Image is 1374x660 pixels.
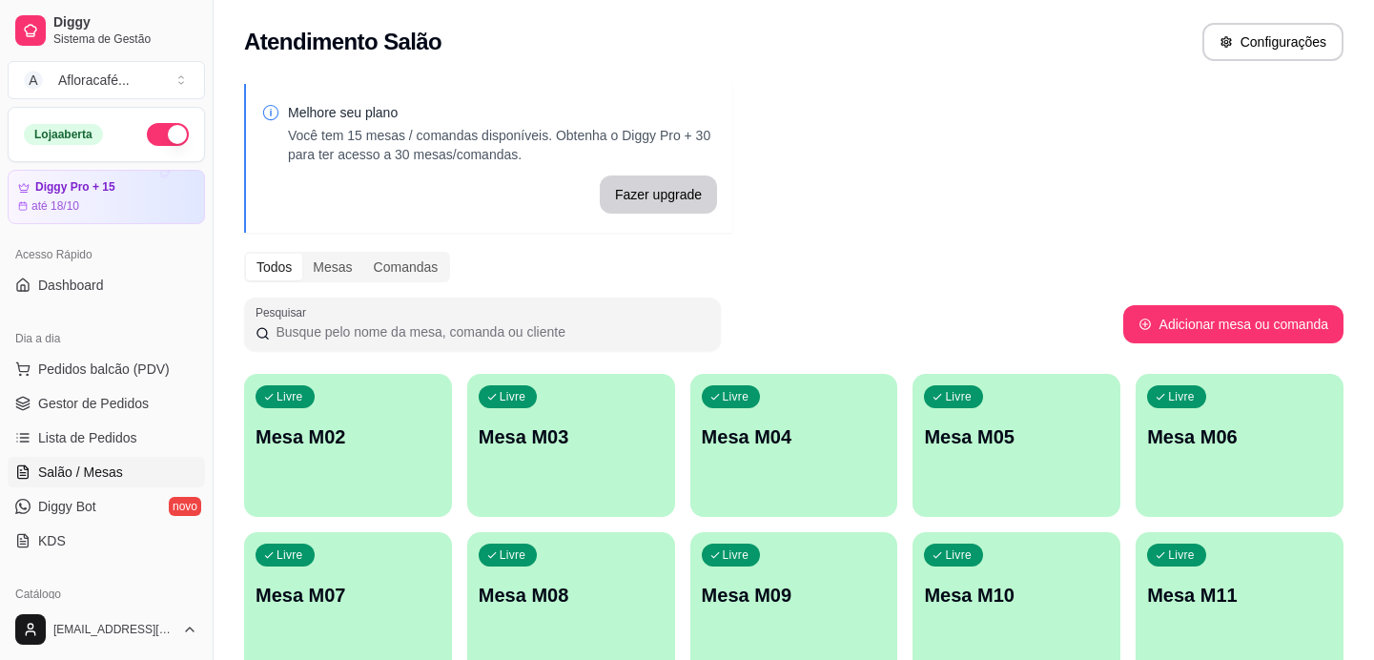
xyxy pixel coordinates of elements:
[363,254,449,280] div: Comandas
[53,622,174,637] span: [EMAIL_ADDRESS][DOMAIN_NAME]
[702,423,887,450] p: Mesa M04
[1202,23,1343,61] button: Configurações
[1168,547,1195,563] p: Livre
[479,423,664,450] p: Mesa M03
[945,547,972,563] p: Livre
[8,323,205,354] div: Dia a dia
[31,198,79,214] article: até 18/10
[723,547,749,563] p: Livre
[500,547,526,563] p: Livre
[479,582,664,608] p: Mesa M08
[8,423,205,453] a: Lista de Pedidos
[53,31,197,47] span: Sistema de Gestão
[8,491,205,522] a: Diggy Botnovo
[913,374,1120,517] button: LivreMesa M05
[1123,305,1343,343] button: Adicionar mesa ou comanda
[53,14,197,31] span: Diggy
[38,463,123,482] span: Salão / Mesas
[288,126,717,164] p: Você tem 15 mesas / comandas disponíveis. Obtenha o Diggy Pro + 30 para ter acesso a 30 mesas/com...
[38,531,66,550] span: KDS
[924,423,1109,450] p: Mesa M05
[8,61,205,99] button: Select a team
[690,374,898,517] button: LivreMesa M04
[244,27,441,57] h2: Atendimento Salão
[702,582,887,608] p: Mesa M09
[8,239,205,270] div: Acesso Rápido
[38,276,104,295] span: Dashboard
[270,322,709,341] input: Pesquisar
[8,170,205,224] a: Diggy Pro + 15até 18/10
[246,254,302,280] div: Todos
[945,389,972,404] p: Livre
[1168,389,1195,404] p: Livre
[723,389,749,404] p: Livre
[8,270,205,300] a: Dashboard
[302,254,362,280] div: Mesas
[8,457,205,487] a: Salão / Mesas
[24,124,103,145] div: Loja aberta
[38,360,170,379] span: Pedidos balcão (PDV)
[277,547,303,563] p: Livre
[256,304,313,320] label: Pesquisar
[38,428,137,447] span: Lista de Pedidos
[1147,423,1332,450] p: Mesa M06
[38,394,149,413] span: Gestor de Pedidos
[600,175,717,214] button: Fazer upgrade
[277,389,303,404] p: Livre
[924,582,1109,608] p: Mesa M10
[288,103,717,122] p: Melhore seu plano
[244,374,452,517] button: LivreMesa M02
[256,582,441,608] p: Mesa M07
[8,607,205,652] button: [EMAIL_ADDRESS][DOMAIN_NAME]
[500,389,526,404] p: Livre
[1147,582,1332,608] p: Mesa M11
[8,526,205,556] a: KDS
[256,423,441,450] p: Mesa M02
[147,123,189,146] button: Alterar Status
[1136,374,1343,517] button: LivreMesa M06
[24,71,43,90] span: A
[58,71,130,90] div: Afloracafé ...
[38,497,96,516] span: Diggy Bot
[35,180,115,195] article: Diggy Pro + 15
[8,388,205,419] a: Gestor de Pedidos
[8,354,205,384] button: Pedidos balcão (PDV)
[467,374,675,517] button: LivreMesa M03
[8,579,205,609] div: Catálogo
[8,8,205,53] a: DiggySistema de Gestão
